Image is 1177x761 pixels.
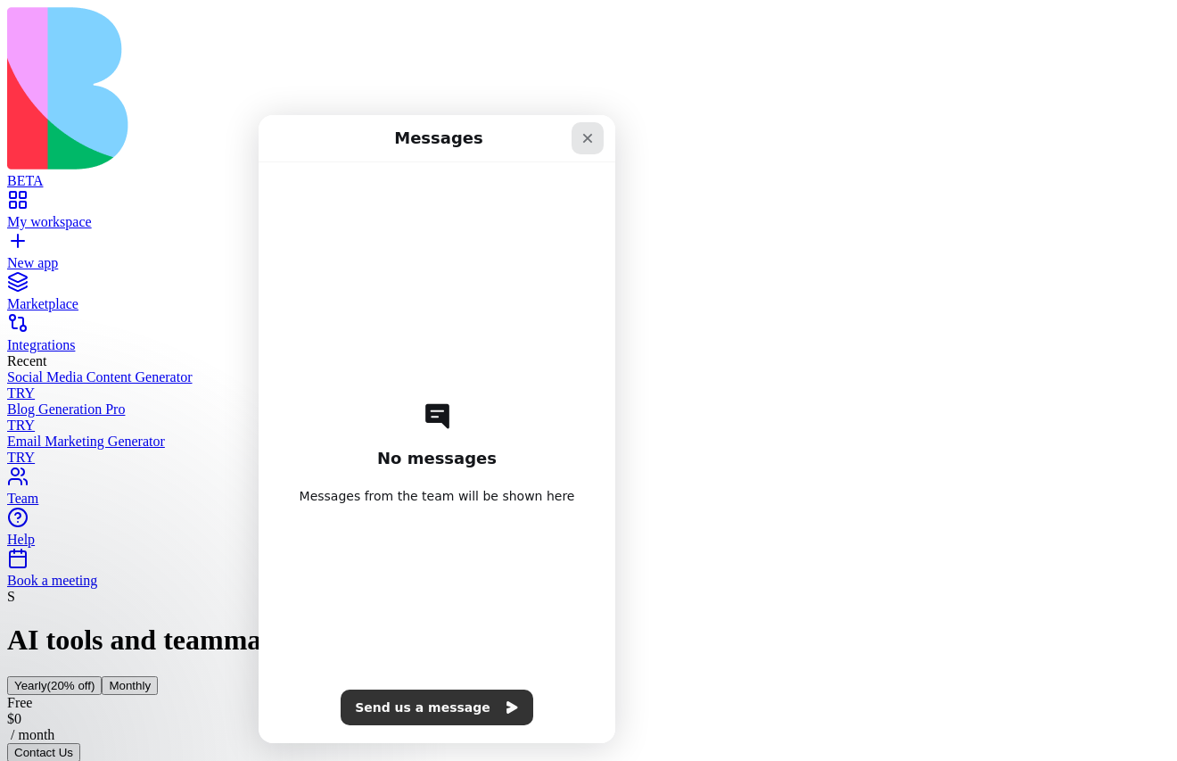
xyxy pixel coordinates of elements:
[7,353,46,368] span: Recent
[47,679,95,692] span: (20% off)
[7,280,1170,312] a: Marketplace
[259,115,615,743] iframe: Intercom live chat
[7,624,1170,657] h1: AI tools and teammates that enhance your work
[7,198,1170,230] a: My workspace
[7,532,1170,548] div: Help
[7,418,1170,434] div: TRY
[7,450,1170,466] div: TRY
[7,255,1170,271] div: New app
[7,475,1170,507] a: Team
[7,557,1170,589] a: Book a meeting
[7,337,1170,353] div: Integrations
[102,676,158,695] button: Monthly
[7,727,1170,743] div: / month
[7,296,1170,312] div: Marketplace
[7,491,1170,507] div: Team
[7,239,1170,271] a: New app
[7,434,1170,450] div: Email Marketing Generator
[7,434,1170,466] a: Email Marketing GeneratorTRY
[7,401,1170,434] a: Blog Generation ProTRY
[7,385,1170,401] div: TRY
[7,401,1170,418] div: Blog Generation Pro
[7,516,1170,548] a: Help
[7,573,1170,589] div: Book a meeting
[7,157,1170,189] a: BETA
[7,676,102,695] button: Yearly
[7,589,15,604] span: S
[7,369,1170,401] a: Social Media Content GeneratorTRY
[7,173,1170,189] div: BETA
[7,711,1170,727] div: $ 0
[7,214,1170,230] div: My workspace
[7,695,1170,711] div: Free
[7,321,1170,353] a: Integrations
[7,369,1170,385] div: Social Media Content Generator
[7,7,724,170] img: logo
